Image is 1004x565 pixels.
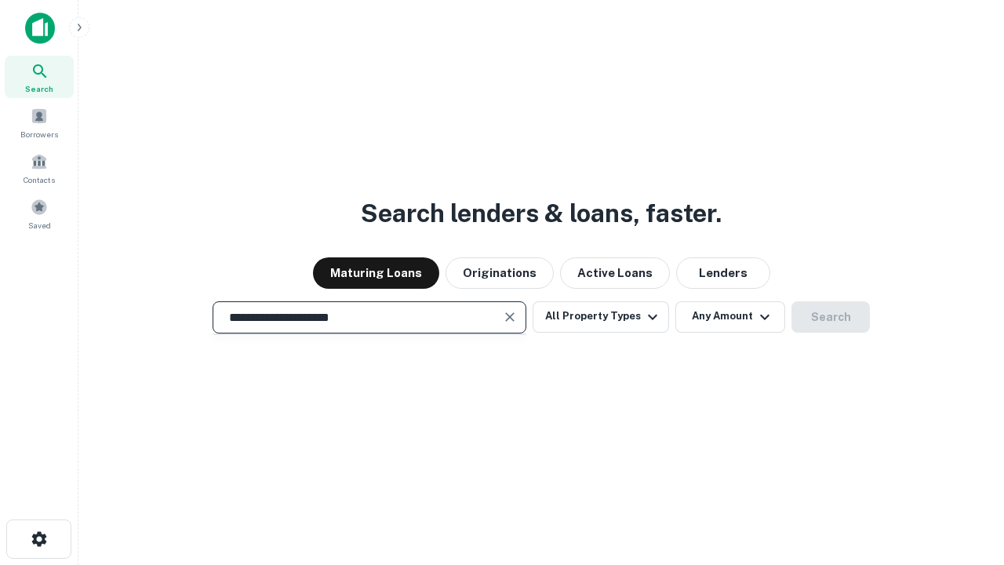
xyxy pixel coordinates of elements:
[28,219,51,231] span: Saved
[25,82,53,95] span: Search
[5,147,74,189] a: Contacts
[5,192,74,235] a: Saved
[313,257,439,289] button: Maturing Loans
[24,173,55,186] span: Contacts
[5,101,74,144] a: Borrowers
[499,306,521,328] button: Clear
[20,128,58,140] span: Borrowers
[675,301,785,333] button: Any Amount
[5,56,74,98] a: Search
[560,257,670,289] button: Active Loans
[676,257,770,289] button: Lenders
[446,257,554,289] button: Originations
[25,13,55,44] img: capitalize-icon.png
[926,439,1004,515] iframe: Chat Widget
[533,301,669,333] button: All Property Types
[361,195,722,232] h3: Search lenders & loans, faster.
